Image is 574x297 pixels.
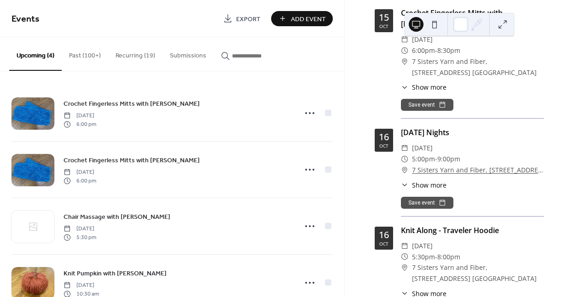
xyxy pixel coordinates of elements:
div: Oct [379,143,388,148]
div: ​ [401,45,408,56]
div: ​ [401,143,408,154]
span: [DATE] [412,240,433,251]
span: - [435,45,437,56]
div: ​ [401,240,408,251]
span: 6:00pm [412,45,435,56]
a: Chair Massage with [PERSON_NAME] [64,211,170,222]
span: [DATE] [64,281,99,290]
div: ​ [401,82,408,92]
button: ​Show more [401,180,446,190]
div: ​ [401,251,408,263]
button: Add Event [271,11,333,26]
a: Crochet Fingerless Mitts with [PERSON_NAME] [64,98,200,109]
button: Upcoming (4) [9,37,62,71]
span: [DATE] [64,168,96,177]
span: Events [12,10,40,28]
span: - [435,251,437,263]
span: [DATE] [64,225,96,233]
span: 5:30 pm [64,233,96,241]
span: Show more [412,82,446,92]
span: 8:30pm [437,45,460,56]
div: 16 [379,230,389,240]
span: 6:00 pm [64,120,96,128]
span: - [435,154,437,165]
span: [DATE] [64,112,96,120]
button: ​Show more [401,82,446,92]
div: Oct [379,24,388,29]
div: ​ [401,56,408,67]
a: Knit Pumpkin with [PERSON_NAME] [64,268,167,279]
button: Save event [401,197,453,209]
button: Save event [401,99,453,111]
span: [DATE] [412,34,433,45]
div: Crochet Fingerless Mitts with [PERSON_NAME] [401,7,544,29]
span: Chair Massage with [PERSON_NAME] [64,212,170,222]
a: 7 Sisters Yarn and Fiber, [STREET_ADDRESS] [GEOGRAPHIC_DATA] [412,165,544,176]
div: ​ [401,180,408,190]
div: ​ [401,154,408,165]
div: [DATE] Nights [401,127,544,138]
div: ​ [401,165,408,176]
a: Crochet Fingerless Mitts with [PERSON_NAME] [64,155,200,166]
div: Knit Along - Traveler Hoodie [401,225,544,236]
span: Export [236,14,261,24]
span: 5:30pm [412,251,435,263]
span: Crochet Fingerless Mitts with [PERSON_NAME] [64,156,200,166]
div: ​ [401,262,408,273]
div: 16 [379,132,389,142]
span: 7 Sisters Yarn and Fiber, [STREET_ADDRESS] [GEOGRAPHIC_DATA] [412,56,544,78]
div: Oct [379,241,388,246]
span: 5:00pm [412,154,435,165]
span: [DATE] [412,143,433,154]
span: 6:00 pm [64,177,96,185]
span: 8:00pm [437,251,460,263]
span: Show more [412,180,446,190]
span: 9:00pm [437,154,460,165]
span: Knit Pumpkin with [PERSON_NAME] [64,269,167,279]
button: Submissions [162,37,214,70]
button: Past (100+) [62,37,108,70]
div: ​ [401,34,408,45]
span: 7 Sisters Yarn and Fiber, [STREET_ADDRESS] [GEOGRAPHIC_DATA] [412,262,544,284]
button: Recurring (19) [108,37,162,70]
span: Add Event [291,14,326,24]
div: 15 [379,13,389,22]
a: Export [216,11,267,26]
